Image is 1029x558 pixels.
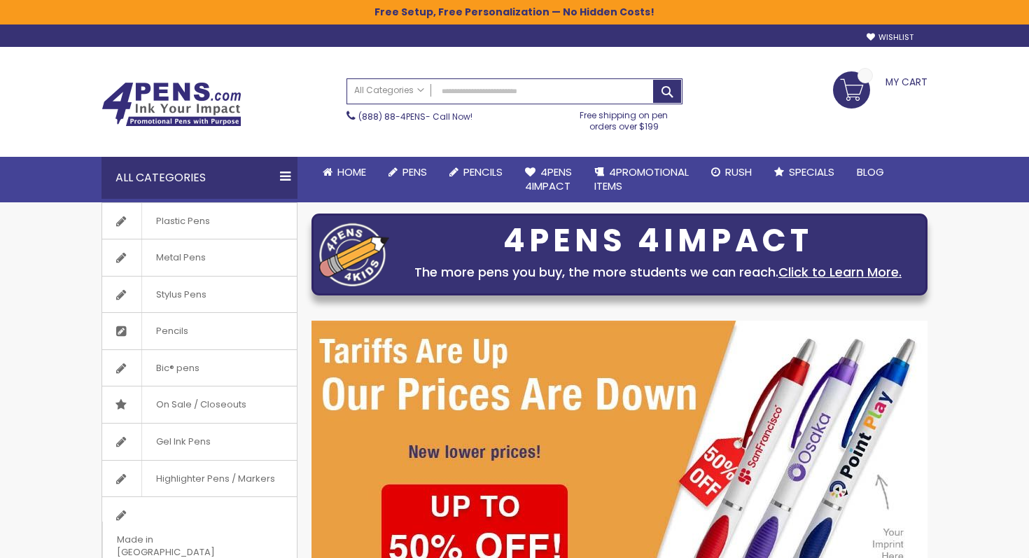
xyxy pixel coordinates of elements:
[438,157,514,188] a: Pencils
[846,157,895,188] a: Blog
[763,157,846,188] a: Specials
[700,157,763,188] a: Rush
[102,277,297,313] a: Stylus Pens
[101,157,297,199] div: All Categories
[347,79,431,102] a: All Categories
[358,111,426,123] a: (888) 88-4PENS
[778,263,902,281] a: Click to Learn More.
[319,223,389,286] img: four_pen_logo.png
[141,386,260,423] span: On Sale / Closeouts
[141,313,202,349] span: Pencils
[594,165,689,193] span: 4PROMOTIONAL ITEMS
[102,386,297,423] a: On Sale / Closeouts
[141,203,224,239] span: Plastic Pens
[141,350,213,386] span: Bic® pens
[102,461,297,497] a: Highlighter Pens / Markers
[102,313,297,349] a: Pencils
[583,157,700,202] a: 4PROMOTIONALITEMS
[396,226,920,256] div: 4PENS 4IMPACT
[102,424,297,460] a: Gel Ink Pens
[102,239,297,276] a: Metal Pens
[141,239,220,276] span: Metal Pens
[311,157,377,188] a: Home
[141,424,225,460] span: Gel Ink Pens
[141,277,220,313] span: Stylus Pens
[354,85,424,96] span: All Categories
[402,165,427,179] span: Pens
[867,32,913,43] a: Wishlist
[377,157,438,188] a: Pens
[396,263,920,282] div: The more pens you buy, the more students we can reach.
[789,165,834,179] span: Specials
[514,157,583,202] a: 4Pens4impact
[525,165,572,193] span: 4Pens 4impact
[141,461,289,497] span: Highlighter Pens / Markers
[101,82,241,127] img: 4Pens Custom Pens and Promotional Products
[725,165,752,179] span: Rush
[857,165,884,179] span: Blog
[358,111,472,123] span: - Call Now!
[337,165,366,179] span: Home
[102,350,297,386] a: Bic® pens
[566,104,683,132] div: Free shipping on pen orders over $199
[102,203,297,239] a: Plastic Pens
[463,165,503,179] span: Pencils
